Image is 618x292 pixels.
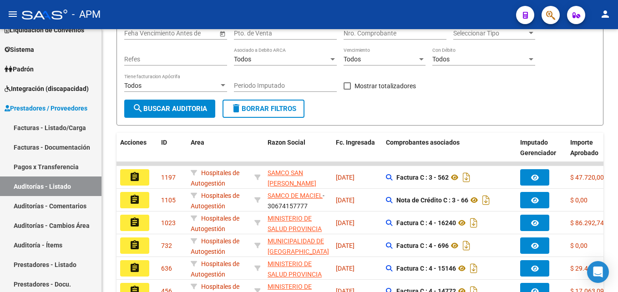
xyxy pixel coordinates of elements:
mat-icon: assignment [129,171,140,182]
i: Descargar documento [461,238,472,253]
div: - 30711137757 [268,259,329,278]
button: Buscar Auditoria [124,100,215,118]
mat-icon: assignment [129,217,140,228]
strong: Factura C : 4 - 15146 [396,265,456,272]
span: Prestadores / Proveedores [5,103,87,113]
span: SAMCO SAN [PERSON_NAME] [268,169,316,187]
span: MUNICIPALIDAD DE [GEOGRAPHIC_DATA] [268,237,329,255]
div: - 30708291001 [268,168,329,187]
span: Hospitales de Autogestión [191,237,239,255]
mat-icon: search [132,103,143,114]
div: - 30711137757 [268,213,329,232]
span: Liquidación de Convenios [5,25,84,35]
span: Todos [344,55,361,63]
span: Mostrar totalizadores [355,81,416,91]
div: - 30678650087 [268,236,329,255]
span: Borrar Filtros [231,105,296,113]
span: Seleccionar Tipo [453,30,527,37]
datatable-header-cell: Comprobantes asociados [382,133,517,173]
mat-icon: delete [231,103,242,114]
span: ID [161,139,167,146]
i: Descargar documento [461,170,472,185]
span: Hospitales de Autogestión [191,169,239,187]
span: Imputado Gerenciador [520,139,556,156]
datatable-header-cell: Acciones [117,133,157,173]
datatable-header-cell: Fc. Ingresada [332,133,382,173]
span: Buscar Auditoria [132,105,207,113]
datatable-header-cell: Area [187,133,251,173]
button: Open calendar [218,29,227,38]
span: $ 47.720,00 [570,174,604,181]
span: Area [191,139,204,146]
button: Borrar Filtros [223,100,304,118]
i: Descargar documento [480,193,492,207]
span: [DATE] [336,265,355,272]
span: Todos [234,55,251,63]
span: 1105 [161,196,176,204]
span: SAMCO DE MACIEL [268,192,323,199]
span: Todos [432,55,450,63]
mat-icon: person [600,9,611,20]
span: [DATE] [336,242,355,249]
mat-icon: assignment [129,194,140,205]
div: Open Intercom Messenger [587,261,609,283]
strong: Factura C : 3 - 562 [396,174,449,181]
mat-icon: assignment [129,240,140,251]
span: [DATE] [336,174,355,181]
span: 732 [161,242,172,249]
span: Todos [124,82,142,89]
span: 1197 [161,174,176,181]
span: [DATE] [336,219,355,227]
mat-icon: menu [7,9,18,20]
span: 1023 [161,219,176,227]
datatable-header-cell: Razon Social [264,133,332,173]
span: [DATE] [336,196,355,204]
span: Importe Aprobado [570,139,598,156]
span: - APM [72,5,101,25]
strong: Factura C : 4 - 696 [396,242,449,249]
span: Razon Social [268,139,305,146]
span: $ 0,00 [570,242,588,249]
div: - 30674157777 [268,191,329,210]
span: 636 [161,265,172,272]
span: $ 29.446,00 [570,265,604,272]
span: Hospitales de Autogestión [191,260,239,278]
datatable-header-cell: Imputado Gerenciador [517,133,567,173]
datatable-header-cell: ID [157,133,187,173]
strong: Factura C : 4 - 16240 [396,219,456,227]
span: $ 86.292,74 [570,219,604,227]
span: $ 0,00 [570,196,588,204]
i: Descargar documento [468,216,480,230]
strong: Nota de Crédito C : 3 - 66 [396,196,468,204]
span: Fc. Ingresada [336,139,375,146]
span: Comprobantes asociados [386,139,460,146]
span: Hospitales de Autogestión [191,192,239,210]
span: MINISTERIO DE SALUD PROVINCIA DE [GEOGRAPHIC_DATA] [268,215,329,253]
mat-icon: assignment [129,262,140,273]
span: Sistema [5,45,34,55]
span: Integración (discapacidad) [5,84,89,94]
i: Descargar documento [468,261,480,276]
datatable-header-cell: Importe Aprobado [567,133,617,173]
span: Acciones [120,139,147,146]
span: Padrón [5,64,34,74]
span: Hospitales de Autogestión [191,215,239,232]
